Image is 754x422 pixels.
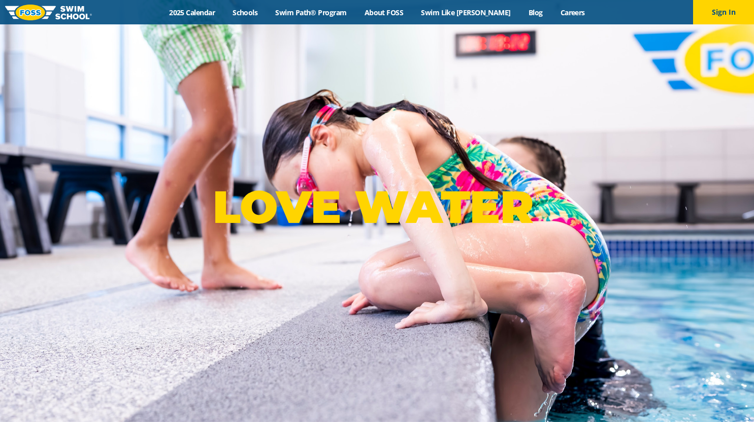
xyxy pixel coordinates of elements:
[267,8,355,17] a: Swim Path® Program
[519,8,551,17] a: Blog
[533,190,541,203] sup: ®
[213,180,541,234] p: LOVE WATER
[551,8,594,17] a: Careers
[160,8,224,17] a: 2025 Calendar
[5,5,92,20] img: FOSS Swim School Logo
[224,8,267,17] a: Schools
[412,8,520,17] a: Swim Like [PERSON_NAME]
[355,8,412,17] a: About FOSS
